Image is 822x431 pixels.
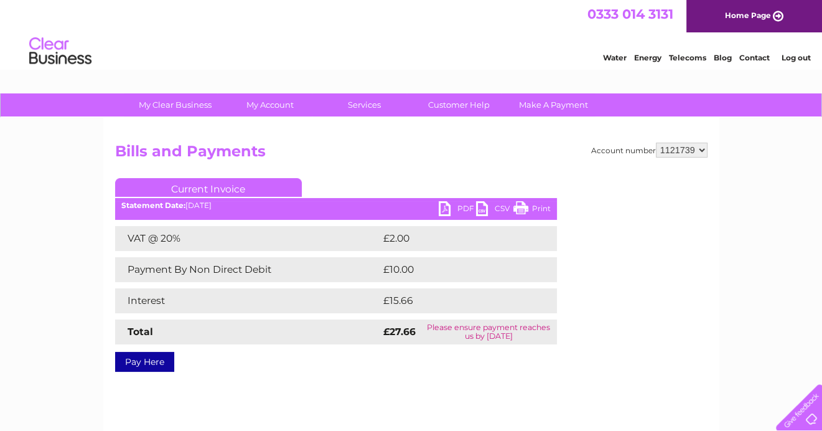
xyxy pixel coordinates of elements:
[408,93,510,116] a: Customer Help
[476,201,513,219] a: CSV
[380,288,531,313] td: £15.66
[121,201,185,210] b: Statement Date:
[781,53,810,62] a: Log out
[128,326,153,338] strong: Total
[115,257,380,282] td: Payment By Non Direct Debit
[669,53,706,62] a: Telecoms
[380,257,531,282] td: £10.00
[587,6,673,22] a: 0333 014 3131
[115,143,708,166] h2: Bills and Payments
[313,93,416,116] a: Services
[118,7,706,60] div: Clear Business is a trading name of Verastar Limited (registered in [GEOGRAPHIC_DATA] No. 3667643...
[634,53,661,62] a: Energy
[714,53,732,62] a: Blog
[115,352,174,372] a: Pay Here
[380,226,528,251] td: £2.00
[115,178,302,197] a: Current Invoice
[591,143,708,158] div: Account number
[739,53,770,62] a: Contact
[115,201,557,210] div: [DATE]
[502,93,605,116] a: Make A Payment
[115,226,380,251] td: VAT @ 20%
[218,93,321,116] a: My Account
[383,326,416,338] strong: £27.66
[115,288,380,313] td: Interest
[439,201,476,219] a: PDF
[29,32,92,70] img: logo.png
[124,93,227,116] a: My Clear Business
[513,201,551,219] a: Print
[603,53,627,62] a: Water
[421,320,557,344] td: Please ensure payment reaches us by [DATE]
